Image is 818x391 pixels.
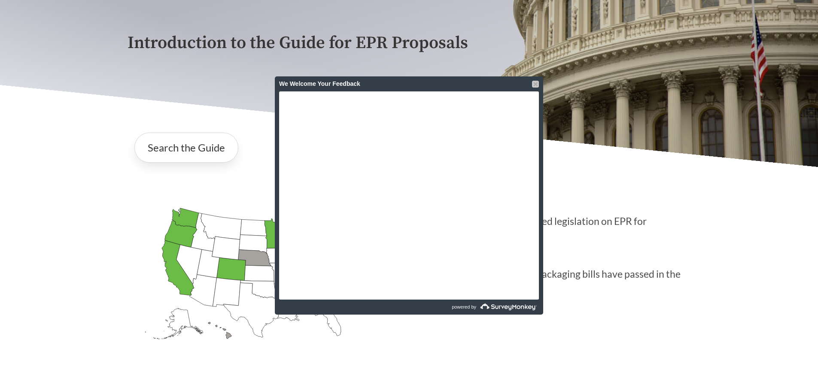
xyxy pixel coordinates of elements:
[128,33,691,53] p: Introduction to the Guide for EPR Proposals
[134,133,238,163] a: Search the Guide
[410,300,539,315] a: powered by
[452,300,476,315] span: powered by
[409,200,691,253] p: States have introduced legislation on EPR for packaging in [DATE]
[409,253,691,306] p: EPR for packaging bills have passed in the U.S.
[279,76,539,91] div: We Welcome Your Feedback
